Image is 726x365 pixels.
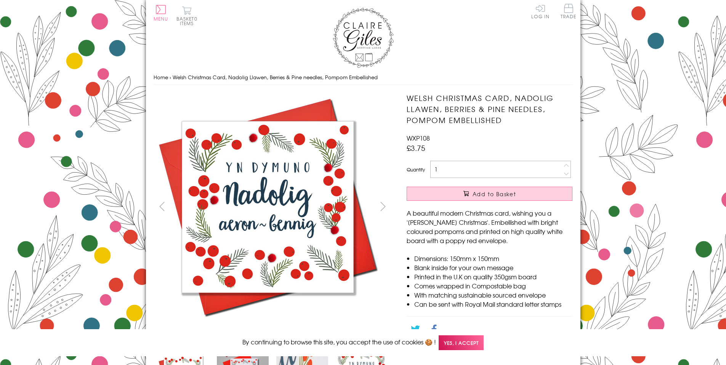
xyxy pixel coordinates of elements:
[154,74,168,81] a: Home
[407,166,425,173] label: Quantity
[561,4,577,20] a: Trade
[154,70,573,85] nav: breadcrumbs
[176,6,197,26] button: Basket0 items
[414,290,572,299] li: With matching sustainable sourced envelope
[391,93,620,275] img: Welsh Christmas Card, Nadolig Llawen, Berries & Pine needles, Pompom Embellished
[154,5,168,21] button: Menu
[414,254,572,263] li: Dimensions: 150mm x 150mm
[439,335,484,350] span: Yes, I accept
[153,93,382,321] img: Welsh Christmas Card, Nadolig Llawen, Berries & Pine needles, Pompom Embellished
[170,74,171,81] span: ›
[154,198,171,215] button: prev
[414,299,572,309] li: Can be sent with Royal Mail standard letter stamps
[561,4,577,19] span: Trade
[407,142,425,153] span: £3.75
[180,15,197,27] span: 0 items
[173,74,378,81] span: Welsh Christmas Card, Nadolig Llawen, Berries & Pine needles, Pompom Embellished
[374,198,391,215] button: next
[407,187,572,201] button: Add to Basket
[407,93,572,125] h1: Welsh Christmas Card, Nadolig Llawen, Berries & Pine needles, Pompom Embellished
[333,8,394,68] img: Claire Giles Greetings Cards
[414,272,572,281] li: Printed in the U.K on quality 350gsm board
[531,4,550,19] a: Log In
[473,190,516,198] span: Add to Basket
[154,15,168,22] span: Menu
[407,133,430,142] span: WXP108
[414,263,572,272] li: Blank inside for your own message
[407,208,572,245] p: A beautiful modern Christmas card, wishing you a '[PERSON_NAME] Christmas'. Embellished with brig...
[414,281,572,290] li: Comes wrapped in Compostable bag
